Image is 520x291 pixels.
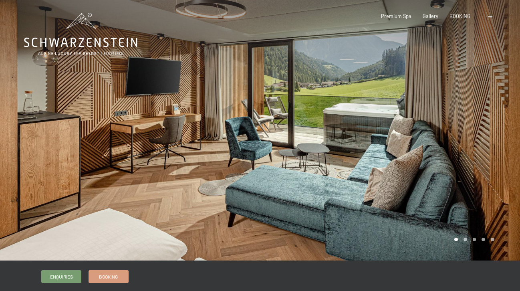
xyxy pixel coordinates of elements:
a: BOOKING [449,13,470,19]
a: Premium Spa [381,13,411,19]
a: Enquiries [42,271,81,283]
span: Enquiries [50,273,73,280]
span: Booking [99,273,118,280]
a: Booking [89,271,128,283]
a: Gallery [423,13,438,19]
